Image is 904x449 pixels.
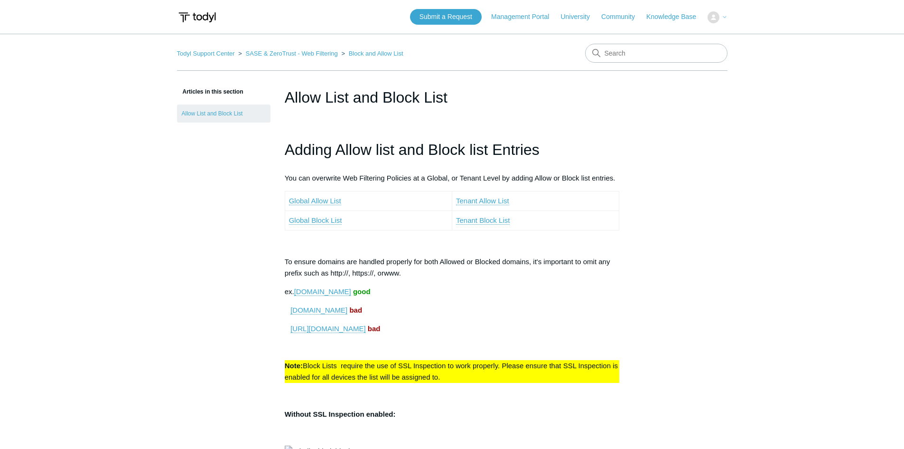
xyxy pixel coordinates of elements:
[285,362,303,370] strong: Note:
[177,50,237,57] li: Todyl Support Center
[339,50,403,57] li: Block and Allow List
[285,258,610,277] span: To ensure domains are handled properly for both Allowed or Blocked domains, it's important to omi...
[585,44,727,63] input: Search
[368,325,381,333] strong: bad
[177,88,243,95] span: Articles in this section
[236,50,339,57] li: SASE & ZeroTrust - Web Filtering
[290,325,365,333] span: [URL][DOMAIN_NAME]
[245,50,337,57] a: SASE & ZeroTrust - Web Filtering
[294,287,351,296] a: [DOMAIN_NAME]
[456,197,509,205] a: Tenant Allow List
[601,12,644,22] a: Community
[285,362,618,381] span: Block Lists require the use of SSL Inspection to work properly. Please ensure that SSL Inspection...
[285,141,540,158] span: Adding Allow list and Block list Entries
[290,325,365,333] a: [URL][DOMAIN_NAME]
[294,287,351,296] span: [DOMAIN_NAME]
[384,269,399,277] span: www
[410,9,482,25] a: Submit a Request
[177,9,217,26] img: Todyl Support Center Help Center home page
[285,287,294,296] span: ex.
[177,50,235,57] a: Todyl Support Center
[285,410,396,418] strong: Without SSL Inspection enabled:
[491,12,559,22] a: Management Portal
[456,216,510,225] a: Tenant Block List
[177,105,270,123] a: Allow List and Block List
[353,287,371,296] strong: good
[646,12,706,22] a: Knowledge Base
[560,12,599,22] a: University
[399,269,401,277] span: .
[349,50,403,57] a: Block and Allow List
[290,306,347,315] a: [DOMAIN_NAME]
[285,174,615,182] span: You can overwrite Web Filtering Policies at a Global, or Tenant Level by adding Allow or Block li...
[285,86,620,109] h1: Allow List and Block List
[289,216,342,225] a: Global Block List
[349,306,362,314] strong: bad
[289,197,341,205] a: Global Allow List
